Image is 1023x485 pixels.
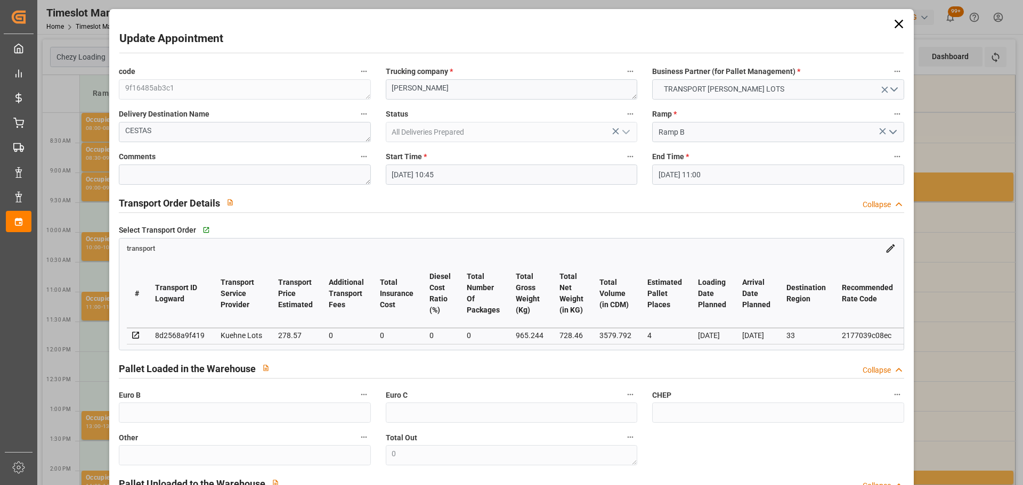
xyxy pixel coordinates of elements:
span: Business Partner (for Pallet Management) [652,66,800,77]
h2: Transport Order Details [119,196,220,210]
span: Status [386,109,408,120]
button: Delivery Destination Name [357,107,371,121]
button: End Time * [890,150,904,163]
input: DD-MM-YYYY HH:MM [386,165,637,185]
h2: Update Appointment [119,30,223,47]
th: Additional Transport Fees [321,259,372,328]
span: Delivery Destination Name [119,109,209,120]
span: Euro B [119,390,141,401]
button: View description [256,358,276,378]
div: 8d2568a9f419 [155,329,205,342]
input: DD-MM-YYYY HH:MM [652,165,904,185]
div: 728.46 [559,329,583,342]
div: Collapse [863,199,891,210]
div: 0 [380,329,413,342]
div: 2177039c08ec [842,329,893,342]
th: Loading Date Planned [690,259,734,328]
button: View description [220,192,240,212]
button: Status [623,107,637,121]
th: Estimated Pallet Places [639,259,690,328]
span: code [119,66,135,77]
div: [DATE] [698,329,726,342]
h2: Pallet Loaded in the Warehouse [119,361,256,376]
input: Type to search/select [386,122,637,142]
div: 0 [467,329,500,342]
div: 278.57 [278,329,313,342]
textarea: 9f16485ab3c1 [119,79,370,100]
span: transport [127,244,155,252]
button: Total Out [623,430,637,444]
span: TRANSPORT [PERSON_NAME] LOTS [659,84,790,95]
span: Other [119,432,138,443]
div: Collapse [863,365,891,376]
button: Trucking company * [623,64,637,78]
span: CHEP [652,390,671,401]
span: Select Transport Order [119,225,196,236]
th: Total Net Weight (in KG) [551,259,591,328]
div: 0 [429,329,451,342]
th: Transport Price Estimated [270,259,321,328]
div: 33 [786,329,826,342]
th: Transport Service Provider [213,259,270,328]
span: Start Time [386,151,427,162]
button: code [357,64,371,78]
th: Arrival Date Planned [734,259,778,328]
div: [DATE] [742,329,770,342]
button: Start Time * [623,150,637,163]
button: open menu [618,124,634,141]
span: End Time [652,151,689,162]
div: Kuehne Lots [221,329,262,342]
button: open menu [884,124,900,141]
button: Ramp * [890,107,904,121]
th: Total Volume (in CDM) [591,259,639,328]
textarea: 0 [386,445,637,465]
span: Comments [119,151,156,162]
div: 965.244 [516,329,543,342]
a: transport [127,243,155,252]
th: Delivery Destination Code [901,259,960,328]
button: Euro C [623,388,637,401]
th: Diesel Cost Ratio (%) [421,259,459,328]
div: 4 [647,329,682,342]
button: Business Partner (for Pallet Management) * [890,64,904,78]
th: Destination Region [778,259,834,328]
th: Transport ID Logward [147,259,213,328]
button: Other [357,430,371,444]
span: Trucking company [386,66,453,77]
th: Total Gross Weight (Kg) [508,259,551,328]
input: Type to search/select [652,122,904,142]
span: Euro C [386,390,408,401]
button: CHEP [890,388,904,401]
th: Recommended Rate Code [834,259,901,328]
th: # [127,259,147,328]
button: Euro B [357,388,371,401]
button: open menu [652,79,904,100]
button: Comments [357,150,371,163]
textarea: [PERSON_NAME] [386,79,637,100]
div: 0 [329,329,364,342]
th: Total Number Of Packages [459,259,508,328]
div: 3579.792 [599,329,631,342]
textarea: CESTAS [119,122,370,142]
th: Total Insurance Cost [372,259,421,328]
span: Total Out [386,432,417,443]
span: Ramp [652,109,677,120]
